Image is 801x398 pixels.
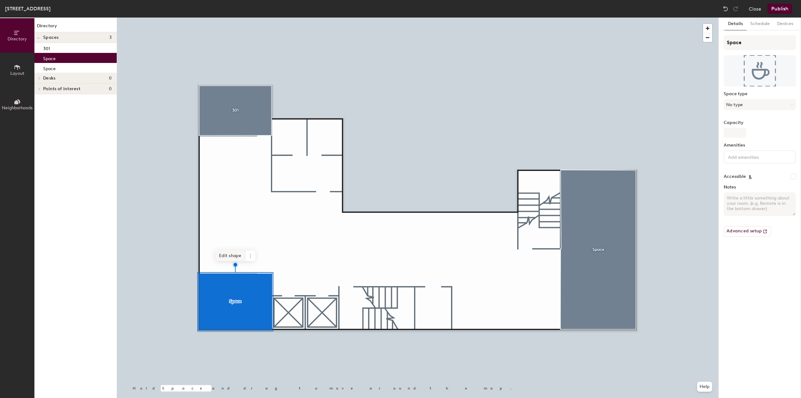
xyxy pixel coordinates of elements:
[724,185,796,190] label: Notes
[215,251,245,261] span: Edit shape
[724,226,771,237] button: Advanced setup
[697,382,712,392] button: Help
[727,153,783,160] input: Add amenities
[109,86,112,91] span: 0
[43,64,56,71] p: Space
[10,71,24,76] span: Layout
[2,105,33,111] span: Neighborhoods
[724,120,796,125] label: Capacity
[724,99,796,110] button: No type
[724,143,796,148] label: Amenities
[773,18,797,30] button: Devices
[724,18,747,30] button: Details
[5,5,51,13] div: [STREET_ADDRESS]
[109,35,112,40] span: 3
[724,91,796,96] label: Space type
[732,6,739,12] img: Redo
[8,36,27,42] span: Directory
[43,76,55,81] span: Desks
[43,35,59,40] span: Spaces
[724,174,746,179] label: Accessible
[43,44,50,51] p: 301
[724,55,796,86] img: The space named Space
[749,4,761,14] button: Close
[747,18,773,30] button: Schedule
[34,23,117,32] h1: Directory
[43,54,56,61] p: Space
[43,86,80,91] span: Points of interest
[722,6,729,12] img: Undo
[768,4,792,14] button: Publish
[109,76,112,81] span: 0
